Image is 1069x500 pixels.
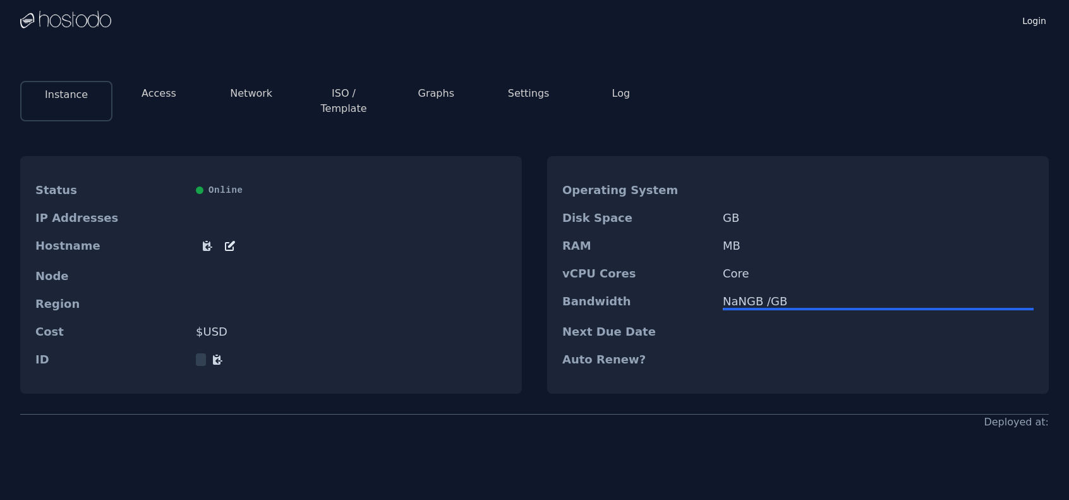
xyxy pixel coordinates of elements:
dt: Next Due Date [562,326,713,338]
button: ISO / Template [308,86,380,116]
dt: ID [35,353,186,366]
dt: Bandwidth [562,295,713,310]
div: Deployed at: [984,415,1049,430]
button: Instance [45,87,88,102]
dd: $ USD [196,326,507,338]
dt: Status [35,184,186,197]
dt: Node [35,270,186,283]
dt: Hostname [35,240,186,255]
button: Log [612,86,631,101]
button: Settings [508,86,550,101]
div: NaN GB / GB [723,295,1034,308]
button: Access [142,86,176,101]
a: Login [1020,12,1049,27]
dd: Core [723,267,1034,280]
dt: Region [35,298,186,310]
button: Graphs [418,86,454,101]
dt: Auto Renew? [562,353,713,366]
dt: RAM [562,240,713,252]
dt: Disk Space [562,212,713,224]
dd: GB [723,212,1034,224]
dd: MB [723,240,1034,252]
div: Online [196,184,507,197]
dt: Operating System [562,184,713,197]
button: Network [230,86,272,101]
dt: IP Addresses [35,212,186,224]
dt: vCPU Cores [562,267,713,280]
img: Logo [20,11,111,30]
dt: Cost [35,326,186,338]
